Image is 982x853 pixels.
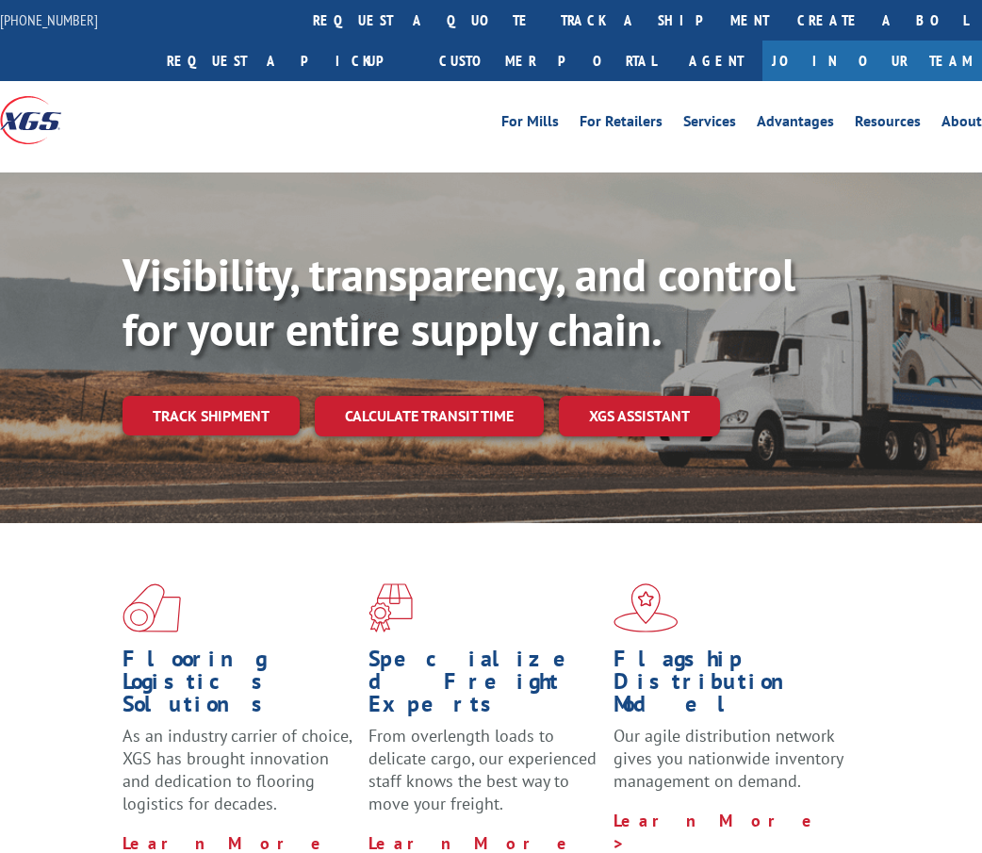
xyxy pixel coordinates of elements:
a: Agent [670,41,762,81]
h1: Flagship Distribution Model [614,648,845,725]
a: XGS ASSISTANT [559,396,720,436]
a: Customer Portal [425,41,670,81]
a: Services [683,114,736,135]
a: Track shipment [123,396,300,435]
a: Resources [855,114,921,135]
span: Our agile distribution network gives you nationwide inventory management on demand. [614,725,843,792]
a: Request a pickup [153,41,425,81]
a: Calculate transit time [315,396,544,436]
a: For Mills [501,114,559,135]
b: Visibility, transparency, and control for your entire supply chain. [123,245,795,358]
a: About [941,114,982,135]
p: From overlength loads to delicate cargo, our experienced staff knows the best way to move your fr... [368,725,600,831]
a: Advantages [757,114,834,135]
img: xgs-icon-focused-on-flooring-red [368,583,413,632]
img: xgs-icon-total-supply-chain-intelligence-red [123,583,181,632]
img: xgs-icon-flagship-distribution-model-red [614,583,679,632]
span: As an industry carrier of choice, XGS has brought innovation and dedication to flooring logistics... [123,725,352,813]
h1: Flooring Logistics Solutions [123,648,354,725]
a: For Retailers [580,114,663,135]
h1: Specialized Freight Experts [368,648,600,725]
a: Join Our Team [762,41,982,81]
